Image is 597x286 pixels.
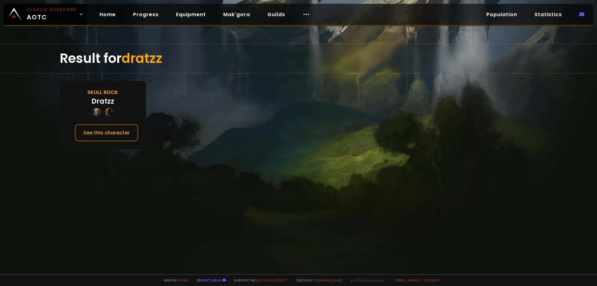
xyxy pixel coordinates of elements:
a: Report a bug [197,278,221,283]
a: Progress [128,8,164,21]
div: Dratzz [91,96,114,106]
span: Checkout [292,278,343,283]
a: Privacy [408,278,421,283]
a: Statistics [530,8,567,21]
a: a fan [179,278,188,283]
a: Terms [394,278,405,283]
div: Result for [60,44,537,73]
a: Classic HardcoreAOTC [4,4,87,25]
a: [DOMAIN_NAME] [316,278,343,283]
small: Classic Hardcore [27,7,76,12]
a: Buy me a coffee [257,278,288,283]
a: Consent [424,278,440,283]
span: dratzz [122,49,162,68]
span: AOTC [27,7,76,22]
a: Home [95,8,121,21]
button: See this character [75,124,138,142]
span: Made by [160,278,188,283]
a: Guilds [262,8,290,21]
span: v. d752d5 - production [346,278,384,283]
span: Support me, [230,278,288,283]
a: Mak'gora [218,8,255,21]
a: Equipment [171,8,211,21]
a: Population [481,8,522,21]
div: Skull Rock [87,88,118,96]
